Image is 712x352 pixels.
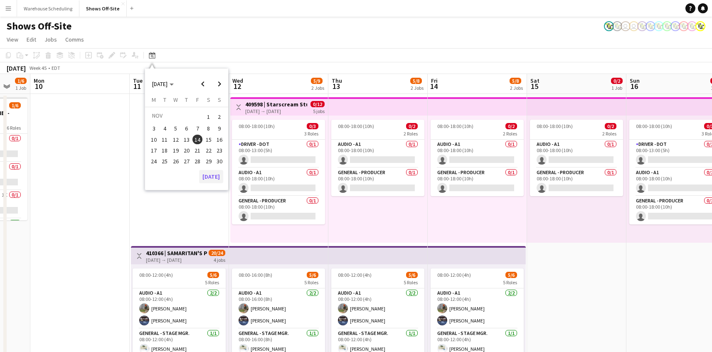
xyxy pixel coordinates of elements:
span: Sun [630,77,640,84]
span: 5/6 [307,272,318,278]
button: 13-11-2025 [181,134,192,145]
button: 18-11-2025 [159,145,170,156]
span: Week 45 [27,65,48,71]
span: Edit [27,36,36,43]
span: 29 [204,156,214,166]
button: 22-11-2025 [203,145,214,156]
span: 16 [214,135,224,145]
span: 12 [171,135,181,145]
app-job-card: 08:00-18:00 (10h)0/22 RolesAudio - A10/108:00-18:00 (10h) General - Producer0/108:00-18:00 (10h) [530,120,623,196]
span: T [163,96,166,103]
span: 5 Roles [503,279,517,286]
span: [DATE] [152,80,168,88]
div: EDT [52,65,60,71]
button: Previous month [195,76,211,92]
button: 14-11-2025 [192,134,203,145]
span: 8 [204,124,214,134]
span: 0/3 [307,123,318,129]
span: 5/8 [510,78,521,84]
span: 6 [182,124,192,134]
button: 04-11-2025 [159,123,170,134]
span: 0/2 [611,78,623,84]
span: W [173,96,178,103]
app-card-role: General - Producer0/108:00-18:00 (10h) [232,196,325,224]
span: S [207,96,210,103]
span: 9 [214,124,224,134]
span: Thu [332,77,342,84]
a: Edit [23,34,39,45]
app-card-role: Audio - A12/208:00-12:00 (4h)[PERSON_NAME][PERSON_NAME] [133,288,226,329]
app-card-role: Driver - DOT0/108:00-13:00 (5h) [232,140,325,168]
span: 15 [204,135,214,145]
button: 06-11-2025 [181,123,192,134]
button: 20-11-2025 [181,145,192,156]
button: 15-11-2025 [203,134,214,145]
button: 17-11-2025 [148,145,159,156]
span: 08:00-18:00 (10h) [239,123,275,129]
app-user-avatar: Labor Coordinator [604,21,614,31]
div: 2 Jobs [411,85,424,91]
span: 0/2 [406,123,418,129]
span: 17 [149,145,159,155]
span: 5 [171,124,181,134]
td: NOV [148,110,203,123]
span: 27 [182,156,192,166]
a: View [3,34,22,45]
div: 1 Job [611,85,622,91]
button: Choose month and year [149,76,177,91]
button: 01-11-2025 [203,110,214,123]
span: 7 [192,124,202,134]
app-job-card: 08:00-18:00 (10h)0/22 RolesAudio - A10/108:00-18:00 (10h) General - Producer0/108:00-18:00 (10h) [331,120,424,196]
app-card-role: Audio - A12/208:00-12:00 (4h)[PERSON_NAME][PERSON_NAME] [431,288,524,329]
button: 24-11-2025 [148,156,159,167]
span: Wed [232,77,243,84]
app-card-role: Audio - A10/108:00-18:00 (10h) [530,140,623,168]
span: 11 [132,81,143,91]
button: 19-11-2025 [170,145,181,156]
app-user-avatar: Toryn Tamborello [629,21,639,31]
button: 26-11-2025 [170,156,181,167]
app-user-avatar: Labor Coordinator [612,21,622,31]
app-job-card: 08:00-18:00 (10h)0/22 RolesAudio - A10/108:00-18:00 (10h) General - Producer0/108:00-18:00 (10h) [431,120,524,196]
span: 0/12 [310,101,325,107]
span: 08:00-18:00 (10h) [537,123,573,129]
button: 02-11-2025 [214,110,225,123]
button: 05-11-2025 [170,123,181,134]
button: 12-11-2025 [170,134,181,145]
span: 21 [192,145,202,155]
span: 11 [160,135,170,145]
span: 5 Roles [404,279,418,286]
span: 20 [182,145,192,155]
span: 08:00-18:00 (10h) [437,123,473,129]
span: 2 Roles [602,130,616,137]
button: 27-11-2025 [181,156,192,167]
span: 5 Roles [304,279,318,286]
button: 21-11-2025 [192,145,203,156]
h3: 409598 | Starscream Studios- [PERSON_NAME] Streaming [DATE] [245,101,307,108]
div: [DATE] [7,64,26,72]
span: M [152,96,156,103]
span: 08:00-16:00 (8h) [239,272,272,278]
span: 10 [32,81,44,91]
span: 18 [160,145,170,155]
span: 13 [182,135,192,145]
span: 3 Roles [304,130,318,137]
h1: Shows Off-Site [7,20,71,32]
span: 5 Roles [205,279,219,286]
app-job-card: 08:00-18:00 (10h)0/33 RolesDriver - DOT0/108:00-13:00 (5h) Audio - A10/108:00-18:00 (10h) General... [232,120,325,224]
span: 25 [160,156,170,166]
span: Jobs [44,36,57,43]
app-user-avatar: Labor Coordinator [670,21,680,31]
span: 12 [231,81,243,91]
app-card-role: General - Producer0/108:00-18:00 (10h) [431,168,524,196]
span: 1/6 [15,78,27,84]
span: 30 [214,156,224,166]
button: 28-11-2025 [192,156,203,167]
app-card-role: Audio - A10/108:00-18:00 (10h) [331,140,424,168]
a: Jobs [41,34,60,45]
span: 08:00-18:00 (10h) [338,123,374,129]
span: 5/6 [505,272,517,278]
button: 30-11-2025 [214,156,225,167]
div: 4 jobs [214,256,225,263]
